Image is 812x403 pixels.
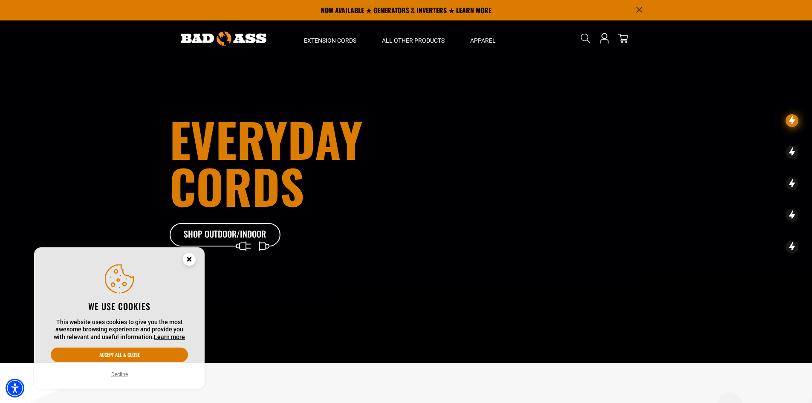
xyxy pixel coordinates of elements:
[382,37,445,44] span: All Other Products
[369,20,457,56] summary: All Other Products
[154,333,185,340] a: This website uses cookies to give you the most awesome browsing experience and provide you with r...
[304,37,356,44] span: Extension Cords
[109,370,130,379] button: Decline
[170,223,280,247] a: Shop Outdoor/Indoor
[34,247,205,390] aside: Cookie Consent
[51,348,188,362] button: Accept all & close
[6,379,24,397] div: Accessibility Menu
[170,116,454,209] h1: Everyday cords
[291,20,369,56] summary: Extension Cords
[470,37,496,44] span: Apparel
[181,32,266,46] img: Bad Ass Extension Cords
[579,32,592,45] summary: Search
[51,301,188,312] h2: We use cookies
[457,20,509,56] summary: Apparel
[51,319,188,341] p: This website uses cookies to give you the most awesome browsing experience and provide you with r...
